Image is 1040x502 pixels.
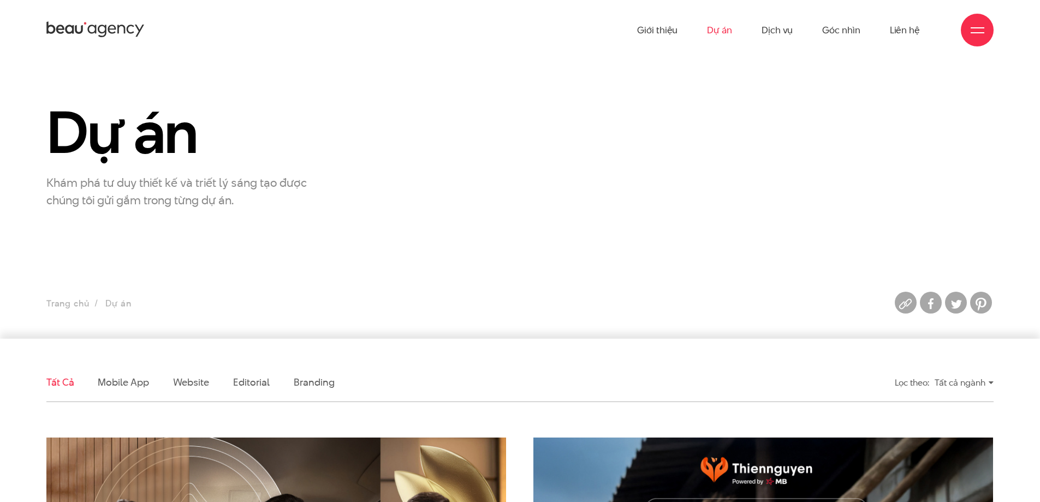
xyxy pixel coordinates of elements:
div: Tất cả ngành [935,373,994,392]
a: Mobile app [98,375,148,389]
h1: Dự án [46,101,344,164]
a: Tất cả [46,375,74,389]
a: Editorial [233,375,270,389]
a: Website [173,375,209,389]
a: Branding [294,375,334,389]
p: Khám phá tư duy thiết kế và triết lý sáng tạo được chúng tôi gửi gắm trong từng dự án. [46,174,319,209]
div: Lọc theo: [895,373,929,392]
a: Trang chủ [46,297,89,310]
